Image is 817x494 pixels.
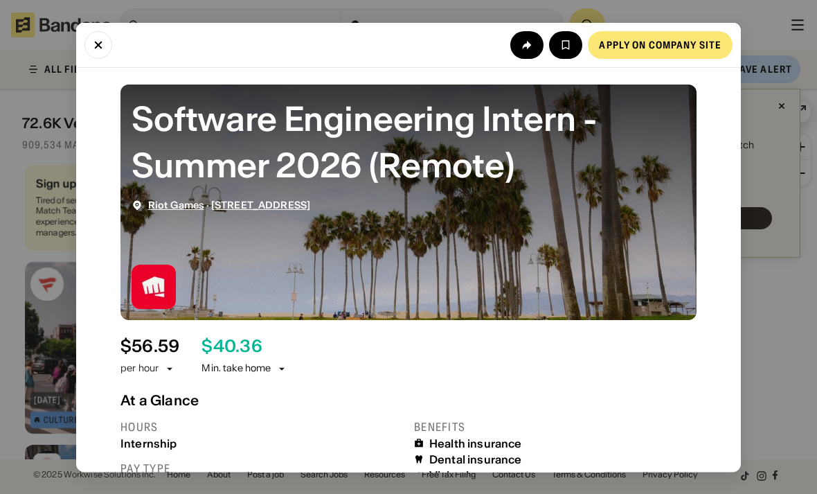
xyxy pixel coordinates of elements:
[429,436,522,450] div: Health insurance
[132,95,685,188] div: Software Engineering Intern - Summer 2026 (Remote)
[201,336,262,356] div: $ 40.36
[148,199,310,211] div: ·
[84,30,112,58] button: Close
[201,362,287,376] div: Min. take home
[148,198,204,211] a: Riot Games
[120,461,403,475] div: Pay type
[120,391,697,408] div: At a Glance
[414,419,697,434] div: Benefits
[429,469,521,482] div: Vision insurance
[429,452,522,466] div: Dental insurance
[120,336,179,356] div: $ 56.59
[211,198,310,211] a: [STREET_ADDRESS]
[132,264,176,308] img: Riot Games logo
[120,362,159,376] div: per hour
[599,39,721,49] div: Apply on company site
[120,419,403,434] div: Hours
[120,436,403,450] div: Internship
